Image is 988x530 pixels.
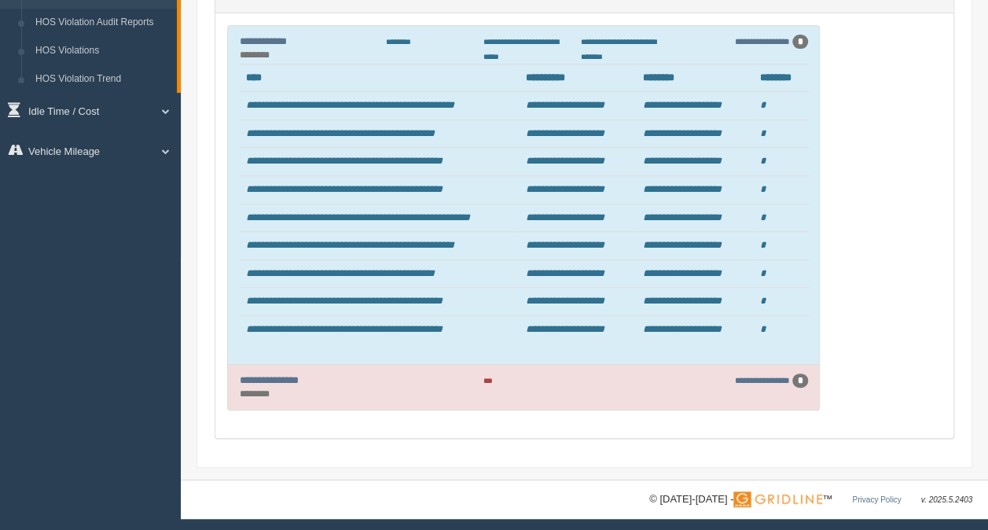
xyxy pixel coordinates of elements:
a: HOS Violation Audit Reports [28,9,177,37]
div: © [DATE]-[DATE] - ™ [649,491,972,508]
a: Privacy Policy [852,495,901,504]
a: HOS Violations [28,37,177,65]
img: Gridline [733,491,822,507]
a: HOS Violation Trend [28,65,177,94]
span: v. 2025.5.2403 [921,495,972,504]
